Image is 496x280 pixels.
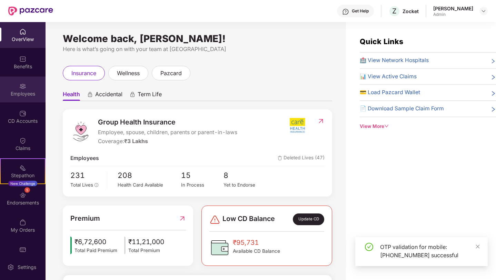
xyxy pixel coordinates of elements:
[98,117,237,128] span: Group Health Insurance
[384,124,389,129] span: down
[98,137,237,146] div: Coverage:
[365,243,373,251] span: check-circle
[75,247,117,254] span: Total Paid Premium
[70,170,102,181] span: 231
[19,137,26,144] img: svg+xml;base64,PHN2ZyBpZD0iQ2xhaW0iIHhtbG5zPSJodHRwOi8vd3d3LnczLm9yZy8yMDAwL3N2ZyIgd2lkdGg9IjIwIi...
[75,237,117,247] span: ₹6,72,600
[117,69,140,78] span: wellness
[128,237,164,247] span: ₹11,21,000
[118,170,181,181] span: 208
[181,170,224,181] span: 15
[124,237,126,254] img: icon
[71,69,96,78] span: insurance
[481,8,486,14] img: svg+xml;base64,PHN2ZyBpZD0iRHJvcGRvd24tMzJ4MzIiIHhtbG5zPSJodHRwOi8vd3d3LnczLm9yZy8yMDAwL3N2ZyIgd2...
[392,7,397,15] span: Z
[403,8,419,14] div: Zocket
[19,56,26,62] img: svg+xml;base64,PHN2ZyBpZD0iQmVuZWZpdHMiIHhtbG5zPSJodHRwOi8vd3d3LnczLm9yZy8yMDAwL3N2ZyIgd2lkdGg9Ij...
[19,219,26,226] img: svg+xml;base64,PHN2ZyBpZD0iTXlfT3JkZXJzIiBkYXRhLW5hbWU9Ik15IE9yZGVycyIgeG1sbnM9Imh0dHA6Ly93d3cudz...
[70,213,100,224] span: Premium
[490,90,496,97] span: right
[490,106,496,113] span: right
[360,37,403,46] span: Quick Links
[1,172,45,179] div: Stepathon
[8,181,37,186] div: New Challenge
[63,36,332,41] div: Welcome back, [PERSON_NAME]!
[16,264,38,271] div: Settings
[233,237,280,248] span: ₹95,731
[124,138,148,144] span: ₹3 Lakhs
[70,154,99,163] span: Employees
[278,156,282,160] img: deleteIcon
[317,118,325,124] img: RedirectIcon
[95,91,122,101] span: Accidental
[433,5,473,12] div: [PERSON_NAME]
[138,91,162,101] span: Term Life
[95,183,99,187] span: info-circle
[209,237,230,258] img: CDBalanceIcon
[63,91,80,101] span: Health
[63,45,332,53] div: Here is what’s going on with your team at [GEOGRAPHIC_DATA]
[70,182,93,188] span: Total Lives
[7,264,14,271] img: svg+xml;base64,PHN2ZyBpZD0iU2V0dGluZy0yMHgyMCIgeG1sbnM9Imh0dHA6Ly93d3cudzMub3JnLzIwMDAvc3ZnIiB3aW...
[278,154,325,163] span: Deleted Lives (47)
[70,121,91,142] img: logo
[360,88,420,97] span: 💳 Load Pazcard Wallet
[360,123,496,130] div: View More
[87,91,93,98] div: animation
[360,56,429,65] span: 🏥 View Network Hospitals
[360,72,417,81] span: 📊 View Active Claims
[352,8,369,14] div: Get Help
[160,69,182,78] span: pazcard
[128,247,164,254] span: Total Premium
[19,28,26,35] img: svg+xml;base64,PHN2ZyBpZD0iSG9tZSIgeG1sbnM9Imh0dHA6Ly93d3cudzMub3JnLzIwMDAvc3ZnIiB3aWR0aD0iMjAiIG...
[70,237,72,254] img: icon
[490,74,496,81] span: right
[129,91,136,98] div: animation
[360,104,444,113] span: 📄 Download Sample Claim Form
[475,244,480,249] span: close
[490,58,496,65] span: right
[285,117,310,134] img: insurerIcon
[19,246,26,253] img: svg+xml;base64,PHN2ZyBpZD0iUGF6Y2FyZCIgeG1sbnM9Imh0dHA6Ly93d3cudzMub3JnLzIwMDAvc3ZnIiB3aWR0aD0iMj...
[380,243,479,259] div: OTP validation for mobile: [PHONE_NUMBER] successful
[8,7,53,16] img: New Pazcare Logo
[342,8,349,15] img: svg+xml;base64,PHN2ZyBpZD0iSGVscC0zMngzMiIgeG1sbnM9Imh0dHA6Ly93d3cudzMub3JnLzIwMDAvc3ZnIiB3aWR0aD...
[224,170,266,181] span: 8
[19,164,26,171] img: svg+xml;base64,PHN2ZyB4bWxucz0iaHR0cDovL3d3dy53My5vcmcvMjAwMC9zdmciIHdpZHRoPSIyMSIgaGVpZ2h0PSIyMC...
[233,248,280,255] span: Available CD Balance
[179,213,186,224] img: RedirectIcon
[224,181,266,189] div: Yet to Endorse
[19,83,26,90] img: svg+xml;base64,PHN2ZyBpZD0iRW1wbG95ZWVzIiB4bWxucz0iaHR0cDovL3d3dy53My5vcmcvMjAwMC9zdmciIHdpZHRoPS...
[24,187,30,193] div: 5
[222,213,275,225] span: Low CD Balance
[181,181,224,189] div: In Process
[19,192,26,199] img: svg+xml;base64,PHN2ZyBpZD0iRW5kb3JzZW1lbnRzIiB4bWxucz0iaHR0cDovL3d3dy53My5vcmcvMjAwMC9zdmciIHdpZH...
[293,213,324,225] div: Update CD
[209,214,220,225] img: svg+xml;base64,PHN2ZyBpZD0iRGFuZ2VyLTMyeDMyIiB4bWxucz0iaHR0cDovL3d3dy53My5vcmcvMjAwMC9zdmciIHdpZH...
[98,128,237,137] span: Employee, spouse, children, parents or parent-in-laws
[118,181,181,189] div: Health Card Available
[433,12,473,17] div: Admin
[19,110,26,117] img: svg+xml;base64,PHN2ZyBpZD0iQ0RfQWNjb3VudHMiIGRhdGEtbmFtZT0iQ0QgQWNjb3VudHMiIHhtbG5zPSJodHRwOi8vd3...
